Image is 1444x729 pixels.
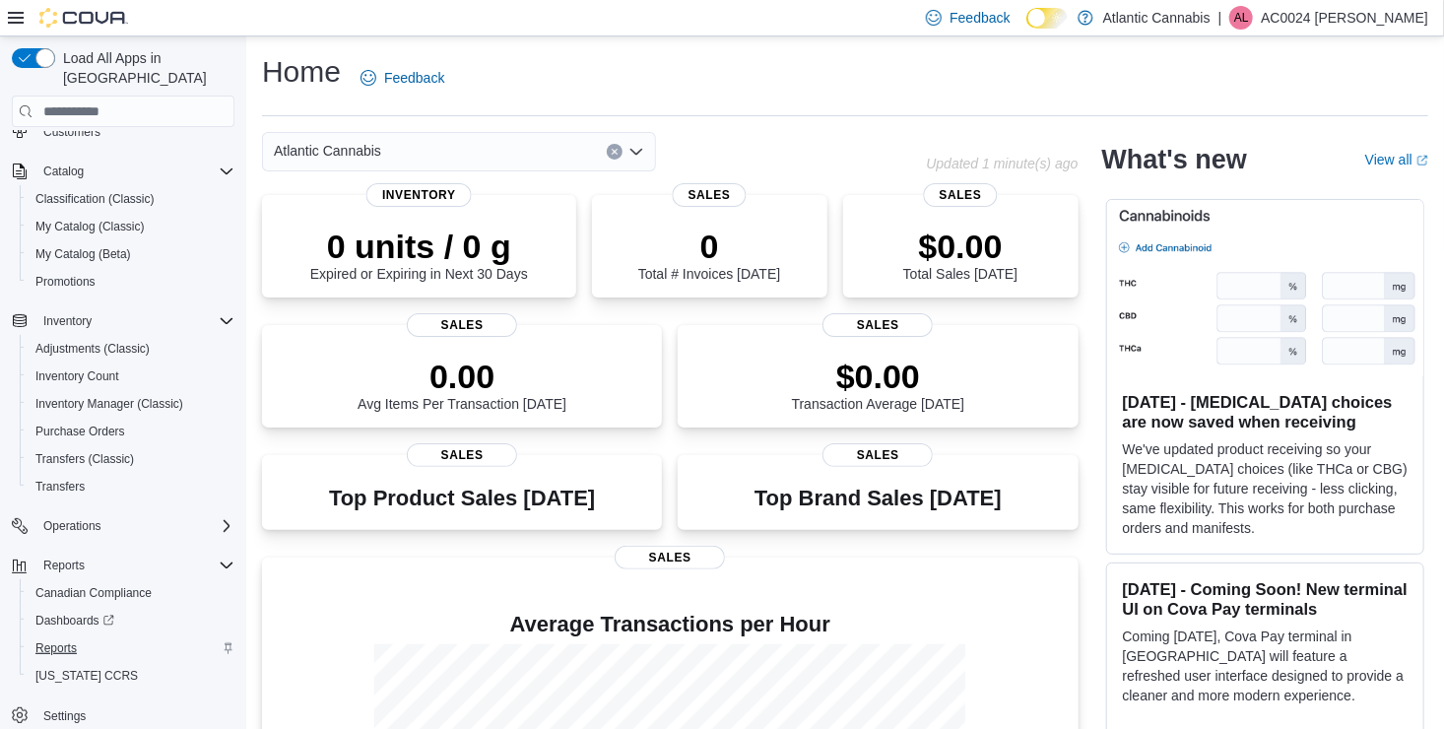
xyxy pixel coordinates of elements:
p: 0 [638,227,780,266]
button: Catalog [4,158,242,185]
a: Dashboards [20,607,242,634]
p: AC0024 [PERSON_NAME] [1261,6,1428,30]
span: Classification (Classic) [35,191,155,207]
span: Atlantic Cannabis [274,139,381,163]
button: Classification (Classic) [20,185,242,213]
button: [US_STATE] CCRS [20,662,242,690]
button: Purchase Orders [20,418,242,445]
span: Adjustments (Classic) [35,341,150,357]
span: Inventory [366,183,472,207]
span: Sales [822,443,933,467]
span: AL [1234,6,1249,30]
div: Avg Items Per Transaction [DATE] [358,357,566,412]
button: Open list of options [628,144,644,160]
span: Customers [35,118,234,143]
a: Transfers (Classic) [28,447,142,471]
p: $0.00 [792,357,965,396]
p: 0 units / 0 g [310,227,528,266]
span: Transfers (Classic) [28,447,234,471]
span: Dark Mode [1026,29,1027,30]
h3: [DATE] - [MEDICAL_DATA] choices are now saved when receiving [1123,392,1408,431]
h1: Home [262,52,341,92]
a: Adjustments (Classic) [28,337,158,361]
span: Canadian Compliance [35,585,152,601]
a: Purchase Orders [28,420,133,443]
button: Reports [35,554,93,577]
span: Inventory [43,313,92,329]
a: Dashboards [28,609,122,632]
h2: What's new [1102,144,1247,175]
span: Operations [35,514,234,538]
span: Reports [35,640,77,656]
span: Feedback [384,68,444,88]
span: Classification (Classic) [28,187,234,211]
a: Customers [35,120,108,144]
span: Catalog [43,164,84,179]
img: Cova [39,8,128,28]
span: Inventory [35,309,234,333]
span: Load All Apps in [GEOGRAPHIC_DATA] [55,48,234,88]
p: Coming [DATE], Cova Pay terminal in [GEOGRAPHIC_DATA] will feature a refreshed user interface des... [1123,627,1408,705]
span: Catalog [35,160,234,183]
span: Inventory Count [35,368,119,384]
a: Inventory Manager (Classic) [28,392,191,416]
span: [US_STATE] CCRS [35,668,138,684]
a: Canadian Compliance [28,581,160,605]
button: Catalog [35,160,92,183]
a: View allExternal link [1365,152,1428,167]
a: My Catalog (Beta) [28,242,139,266]
span: Transfers (Classic) [35,451,134,467]
a: Transfers [28,475,93,498]
span: Sales [924,183,998,207]
p: | [1218,6,1222,30]
h3: [DATE] - Coming Soon! New terminal UI on Cova Pay terminals [1123,579,1408,619]
button: My Catalog (Beta) [20,240,242,268]
button: Canadian Compliance [20,579,242,607]
button: Operations [4,512,242,540]
button: Customers [4,116,242,145]
span: Sales [822,313,933,337]
a: My Catalog (Classic) [28,215,153,238]
span: My Catalog (Beta) [28,242,234,266]
a: Inventory Count [28,364,127,388]
p: $0.00 [903,227,1017,266]
div: Total # Invoices [DATE] [638,227,780,282]
span: Canadian Compliance [28,581,234,605]
div: Total Sales [DATE] [903,227,1017,282]
button: Reports [20,634,242,662]
span: Promotions [35,274,96,290]
a: [US_STATE] CCRS [28,664,146,688]
span: Purchase Orders [35,424,125,439]
span: Inventory Manager (Classic) [28,392,234,416]
p: Updated 1 minute(s) ago [926,156,1078,171]
p: Atlantic Cannabis [1103,6,1211,30]
span: Sales [407,443,517,467]
span: Settings [43,708,86,724]
input: Dark Mode [1026,8,1068,29]
button: Transfers [20,473,242,500]
span: Purchase Orders [28,420,234,443]
button: Operations [35,514,109,538]
span: Settings [35,703,234,728]
button: My Catalog (Classic) [20,213,242,240]
button: Adjustments (Classic) [20,335,242,363]
button: Inventory [35,309,99,333]
span: Sales [615,546,725,569]
span: Inventory Count [28,364,234,388]
button: Inventory [4,307,242,335]
h3: Top Product Sales [DATE] [329,487,595,510]
a: Classification (Classic) [28,187,163,211]
button: Reports [4,552,242,579]
div: Expired or Expiring in Next 30 Days [310,227,528,282]
h3: Top Brand Sales [DATE] [755,487,1002,510]
span: Reports [28,636,234,660]
button: Inventory Count [20,363,242,390]
svg: External link [1416,155,1428,166]
span: Adjustments (Classic) [28,337,234,361]
span: Operations [43,518,101,534]
span: Reports [43,558,85,573]
a: Reports [28,636,85,660]
span: Inventory Manager (Classic) [35,396,183,412]
button: Inventory Manager (Classic) [20,390,242,418]
span: Customers [43,124,100,140]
